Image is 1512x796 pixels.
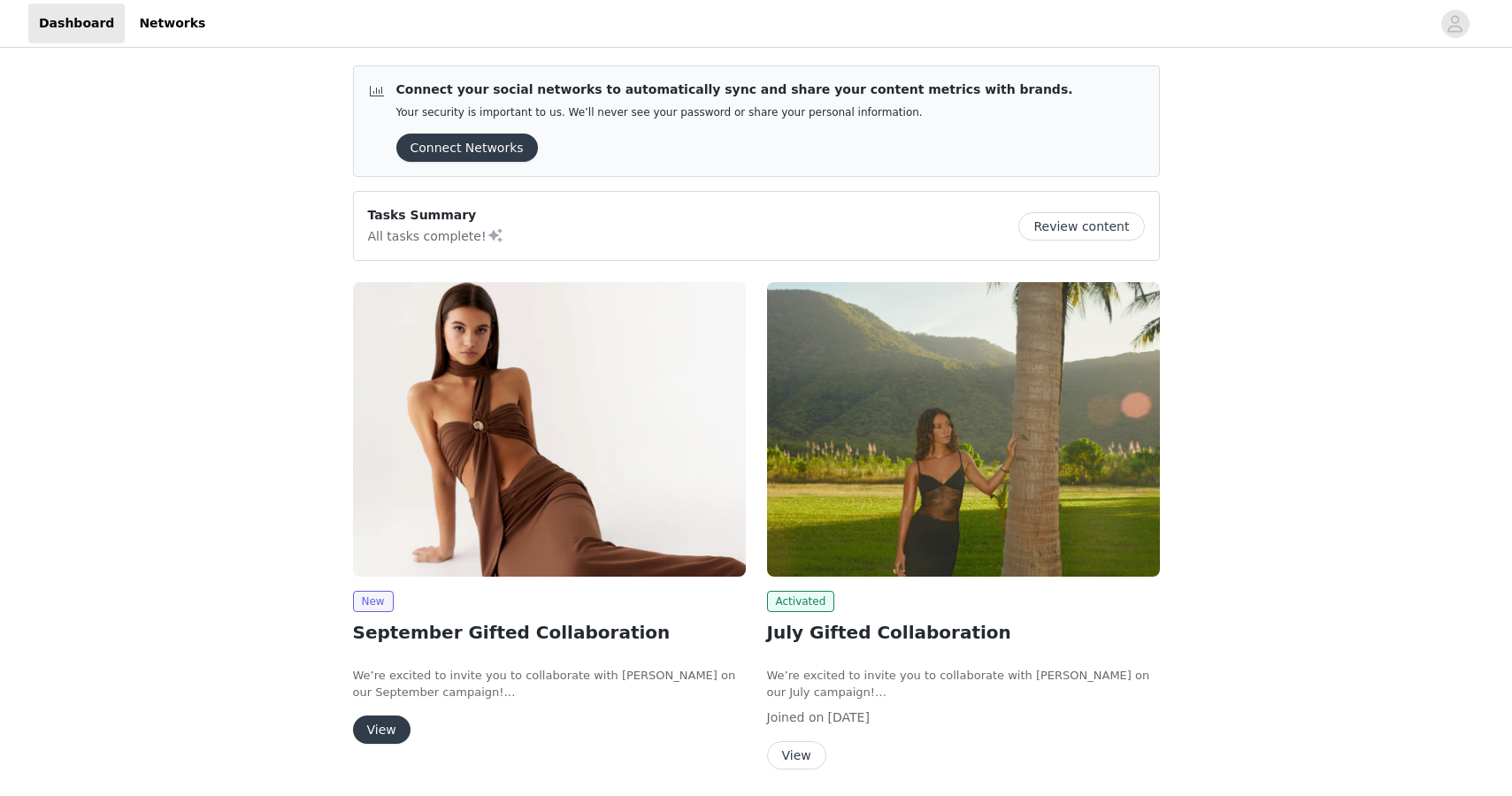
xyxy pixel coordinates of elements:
a: Dashboard [28,4,125,43]
h2: September Gifted Collaboration [353,619,746,646]
p: Tasks Summary [368,206,504,225]
button: Review content [1018,212,1144,241]
p: Your security is important to us. We’ll never see your password or share your personal information. [396,106,1073,119]
p: We’re excited to invite you to collaborate with [PERSON_NAME] on our September campaign! [353,667,746,701]
p: All tasks complete! [368,225,504,246]
a: View [353,723,411,737]
a: View [767,749,826,762]
div: avatar [1447,10,1463,38]
h2: July Gifted Collaboration [767,619,1160,646]
button: View [767,741,826,769]
p: Connect your social networks to automatically sync and share your content metrics with brands. [396,80,1073,99]
a: Networks [128,4,216,43]
span: New [353,591,394,612]
span: Activated [767,591,835,612]
img: Peppermayo USA [353,282,746,577]
span: Joined on [767,710,825,724]
button: Connect Networks [396,134,538,162]
p: We’re excited to invite you to collaborate with [PERSON_NAME] on our July campaign! [767,667,1160,701]
span: [DATE] [828,710,870,724]
img: Peppermayo USA [767,282,1160,577]
button: View [353,716,411,744]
